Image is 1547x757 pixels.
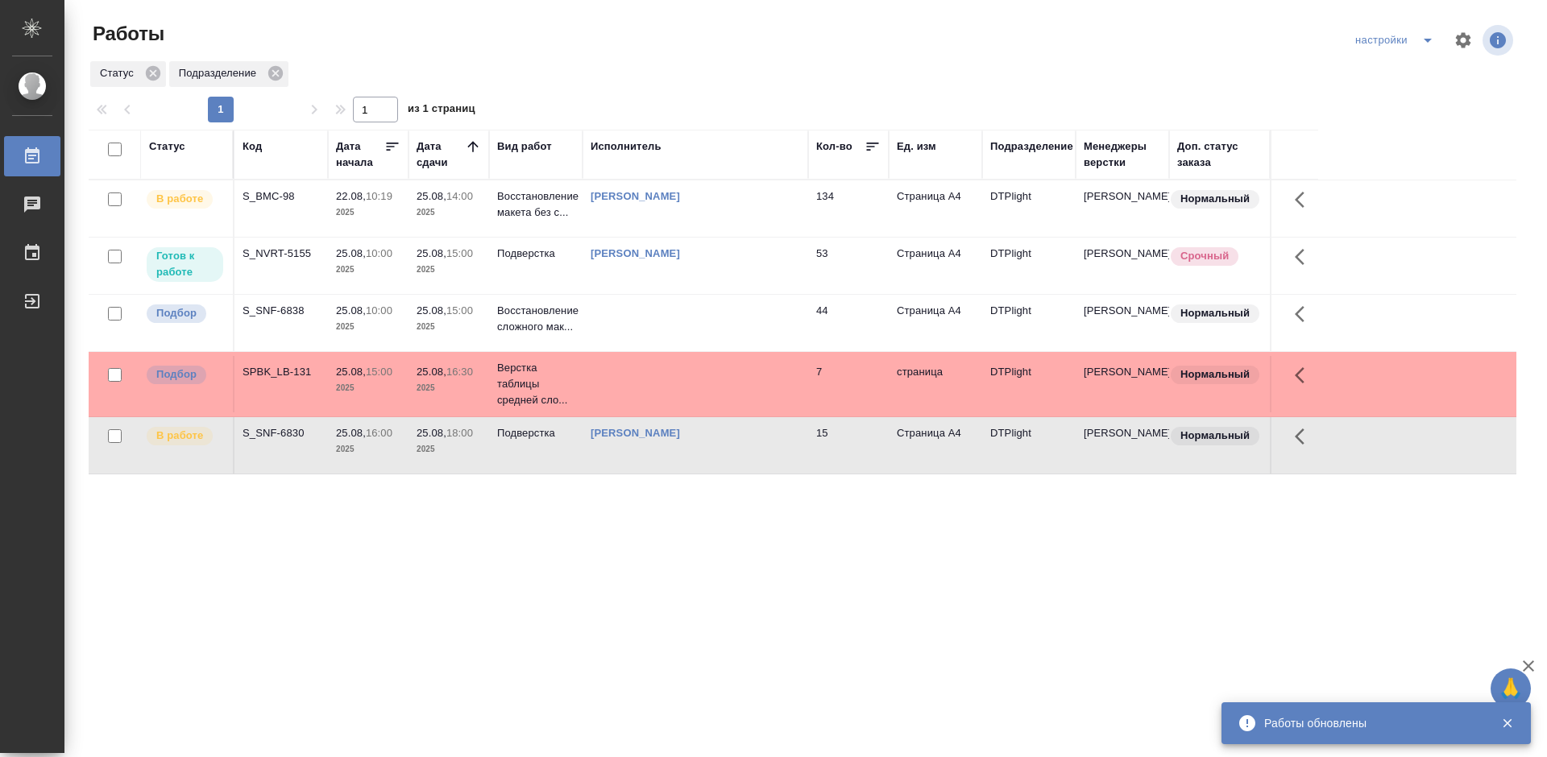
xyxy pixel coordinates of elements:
[417,205,481,221] p: 2025
[336,304,366,316] p: 25.08,
[417,262,481,278] p: 2025
[497,425,574,441] p: Подверстка
[336,366,366,378] p: 25.08,
[1084,425,1161,441] p: [PERSON_NAME]
[145,246,225,283] div: Исполнитель может приступить к работе
[366,247,392,259] p: 10:00
[366,304,392,316] p: 10:00
[497,360,574,408] p: Верстка таблицы средней сло...
[1084,364,1161,380] p: [PERSON_NAME]
[243,364,320,380] div: SPBK_LB-131
[889,356,982,412] td: страница
[417,380,481,396] p: 2025
[336,190,366,202] p: 22.08,
[1084,139,1161,171] div: Менеджеры верстки
[497,188,574,221] p: Восстановление макета без с...
[417,366,446,378] p: 25.08,
[446,366,473,378] p: 16:30
[1491,668,1531,709] button: 🙏
[982,356,1076,412] td: DTPlight
[156,191,203,207] p: В работе
[149,139,185,155] div: Статус
[446,427,473,439] p: 18:00
[417,304,446,316] p: 25.08,
[982,180,1076,237] td: DTPlight
[145,425,225,447] div: Исполнитель выполняет работу
[336,262,400,278] p: 2025
[1180,366,1250,383] p: Нормальный
[145,303,225,325] div: Можно подбирать исполнителей
[145,188,225,210] div: Исполнитель выполняет работу
[808,180,889,237] td: 134
[982,238,1076,294] td: DTPlight
[1084,303,1161,319] p: [PERSON_NAME]
[156,366,197,383] p: Подбор
[889,295,982,351] td: Страница А4
[446,247,473,259] p: 15:00
[408,99,475,122] span: из 1 страниц
[497,139,552,155] div: Вид работ
[808,238,889,294] td: 53
[366,190,392,202] p: 10:19
[982,295,1076,351] td: DTPlight
[243,139,262,155] div: Код
[156,305,197,321] p: Подбор
[497,246,574,262] p: Подверстка
[808,417,889,474] td: 15
[417,319,481,335] p: 2025
[982,417,1076,474] td: DTPlight
[417,247,446,259] p: 25.08,
[446,190,473,202] p: 14:00
[1180,191,1250,207] p: Нормальный
[100,65,139,81] p: Статус
[591,139,662,155] div: Исполнитель
[1264,715,1477,731] div: Работы обновлены
[417,190,446,202] p: 25.08,
[417,441,481,457] p: 2025
[1285,417,1324,456] button: Здесь прячутся важные кнопки
[90,61,166,87] div: Статус
[1180,248,1229,264] p: Срочный
[1285,356,1324,395] button: Здесь прячутся важные кнопки
[897,139,936,155] div: Ед. изм
[497,303,574,335] p: Восстановление сложного мак...
[1285,295,1324,333] button: Здесь прячутся важные кнопки
[89,21,164,47] span: Работы
[1180,428,1250,444] p: Нормальный
[889,417,982,474] td: Страница А4
[1084,188,1161,205] p: [PERSON_NAME]
[336,139,384,171] div: Дата начала
[1177,139,1262,171] div: Доп. статус заказа
[336,247,366,259] p: 25.08,
[446,304,473,316] p: 15:00
[990,139,1073,155] div: Подразделение
[1285,180,1324,219] button: Здесь прячутся важные кнопки
[243,246,320,262] div: S_NVRT-5155
[243,303,320,319] div: S_SNF-6838
[336,427,366,439] p: 25.08,
[366,427,392,439] p: 16:00
[1491,716,1524,730] button: Закрыть
[889,180,982,237] td: Страница А4
[417,139,465,171] div: Дата сдачи
[336,319,400,335] p: 2025
[243,425,320,441] div: S_SNF-6830
[591,190,680,202] a: [PERSON_NAME]
[1497,672,1524,705] span: 🙏
[417,427,446,439] p: 25.08,
[808,356,889,412] td: 7
[336,441,400,457] p: 2025
[179,65,262,81] p: Подразделение
[816,139,852,155] div: Кол-во
[591,427,680,439] a: [PERSON_NAME]
[366,366,392,378] p: 15:00
[243,188,320,205] div: S_BMC-98
[591,247,680,259] a: [PERSON_NAME]
[156,248,214,280] p: Готов к работе
[145,364,225,386] div: Можно подбирать исполнителей
[889,238,982,294] td: Страница А4
[808,295,889,351] td: 44
[1084,246,1161,262] p: [PERSON_NAME]
[1483,25,1516,56] span: Посмотреть информацию
[169,61,288,87] div: Подразделение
